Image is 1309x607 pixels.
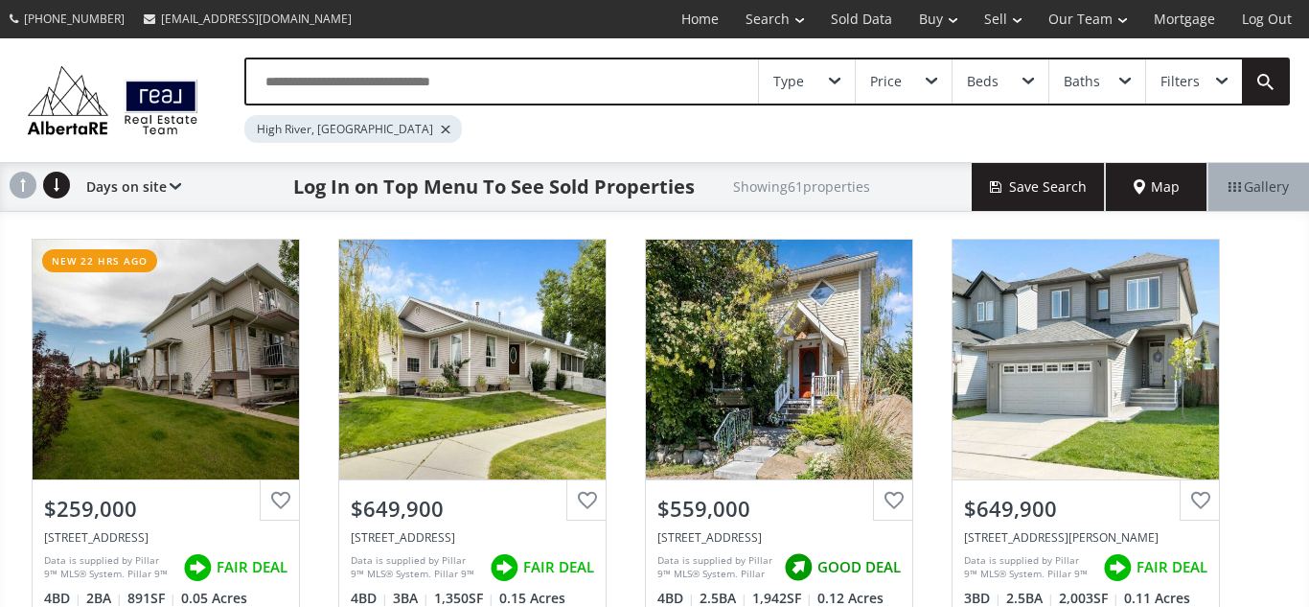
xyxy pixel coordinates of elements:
[178,549,217,587] img: rating icon
[161,11,352,27] span: [EMAIL_ADDRESS][DOMAIN_NAME]
[24,11,125,27] span: [PHONE_NUMBER]
[44,553,173,582] div: Data is supplied by Pillar 9™ MLS® System. Pillar 9™ is the owner of the copyright in its MLS® Sy...
[967,75,999,88] div: Beds
[1160,75,1200,88] div: Filters
[44,529,287,546] div: 604 19 Street SE #101, High River, AB T1V 1V2
[523,557,594,577] span: FAIR DEAL
[1134,177,1180,197] span: Map
[817,557,901,577] span: GOOD DEAL
[19,61,206,139] img: Logo
[1137,557,1207,577] span: FAIR DEAL
[77,163,181,211] div: Days on site
[351,494,594,524] div: $649,900
[217,557,287,577] span: FAIR DEAL
[134,1,361,36] a: [EMAIL_ADDRESS][DOMAIN_NAME]
[657,529,901,546] div: 728 9 Avenue SE, High River, AB T1V 1K5
[964,529,1207,546] div: 1708 Montgomery Gate SE, High River, AB T1V0H6
[964,553,1093,582] div: Data is supplied by Pillar 9™ MLS® System. Pillar 9™ is the owner of the copyright in its MLS® Sy...
[733,179,870,194] h2: Showing 61 properties
[1098,549,1137,587] img: rating icon
[779,549,817,587] img: rating icon
[870,75,902,88] div: Price
[44,494,287,524] div: $259,000
[1207,163,1309,211] div: Gallery
[1106,163,1207,211] div: Map
[293,174,695,200] h1: Log In on Top Menu To See Sold Properties
[485,549,523,587] img: rating icon
[657,494,901,524] div: $559,000
[972,163,1106,211] button: Save Search
[244,115,462,143] div: High River, [GEOGRAPHIC_DATA]
[1064,75,1100,88] div: Baths
[964,494,1207,524] div: $649,900
[351,553,480,582] div: Data is supplied by Pillar 9™ MLS® System. Pillar 9™ is the owner of the copyright in its MLS® Sy...
[1229,177,1289,197] span: Gallery
[351,529,594,546] div: 701 19 Street SE, High River, AB T1V 1T1
[773,75,804,88] div: Type
[657,553,774,582] div: Data is supplied by Pillar 9™ MLS® System. Pillar 9™ is the owner of the copyright in its MLS® Sy...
